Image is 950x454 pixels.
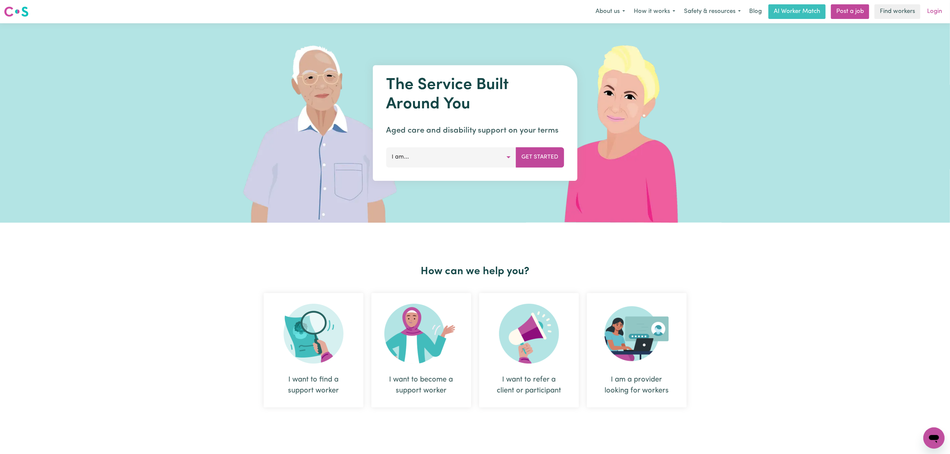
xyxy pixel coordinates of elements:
[386,125,564,137] p: Aged care and disability support on your terms
[745,4,766,19] a: Blog
[386,76,564,114] h1: The Service Built Around You
[479,293,579,407] div: I want to refer a client or participant
[499,304,559,364] img: Refer
[923,4,946,19] a: Login
[280,374,347,396] div: I want to find a support worker
[384,304,458,364] img: Become Worker
[831,4,869,19] a: Post a job
[386,147,516,167] button: I am...
[516,147,564,167] button: Get Started
[264,293,363,407] div: I want to find a support worker
[680,5,745,19] button: Safety & resources
[605,304,669,364] img: Provider
[629,5,680,19] button: How it works
[587,293,687,407] div: I am a provider looking for workers
[768,4,826,19] a: AI Worker Match
[4,4,29,19] a: Careseekers logo
[495,374,563,396] div: I want to refer a client or participant
[371,293,471,407] div: I want to become a support worker
[603,374,671,396] div: I am a provider looking for workers
[284,304,343,364] img: Search
[260,265,691,278] h2: How can we help you?
[923,427,945,449] iframe: Button to launch messaging window, conversation in progress
[387,374,455,396] div: I want to become a support worker
[591,5,629,19] button: About us
[4,6,29,18] img: Careseekers logo
[875,4,920,19] a: Find workers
